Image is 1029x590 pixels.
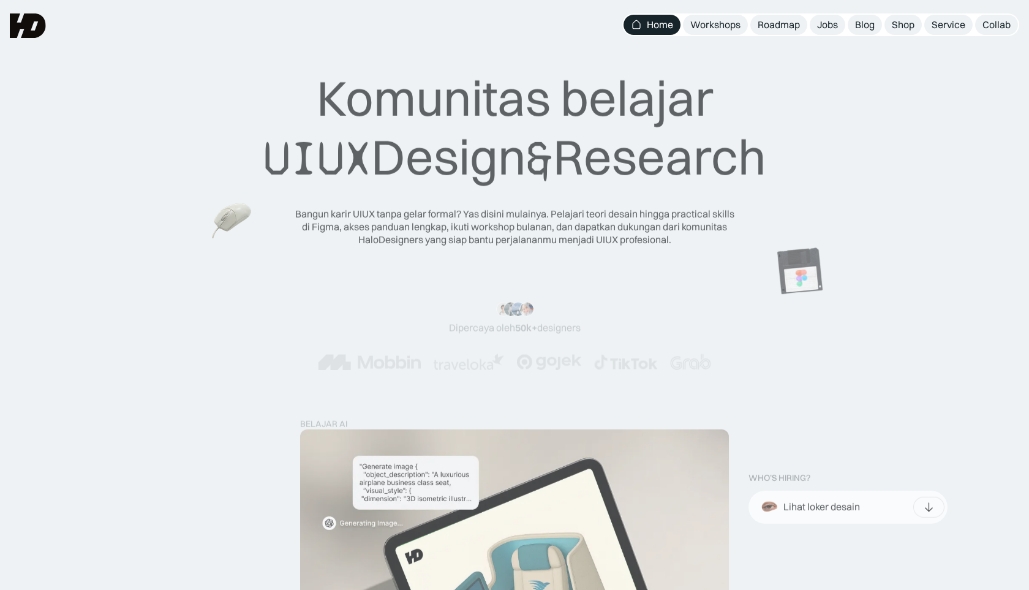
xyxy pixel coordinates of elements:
div: Jobs [817,18,838,31]
div: belajar ai [300,419,347,429]
a: Service [924,15,973,35]
a: Workshops [683,15,748,35]
div: Dipercaya oleh designers [449,322,581,335]
div: Shop [892,18,914,31]
div: WHO’S HIRING? [748,473,810,483]
div: Komunitas belajar Design Research [263,69,766,188]
a: Home [624,15,680,35]
span: 50k+ [515,322,537,334]
div: Bangun karir UIUX tanpa gelar formal? Yas disini mulainya. Pelajari teori desain hingga practical... [294,208,735,246]
div: Service [932,18,965,31]
div: Lihat loker desain [783,501,860,513]
div: Workshops [690,18,741,31]
span: UIUX [263,129,371,188]
a: Blog [848,15,882,35]
a: Roadmap [750,15,807,35]
div: Blog [855,18,875,31]
a: Shop [884,15,922,35]
div: Roadmap [758,18,800,31]
span: & [526,129,553,188]
div: Home [647,18,673,31]
div: Collab [982,18,1011,31]
a: Jobs [810,15,845,35]
a: Collab [975,15,1018,35]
